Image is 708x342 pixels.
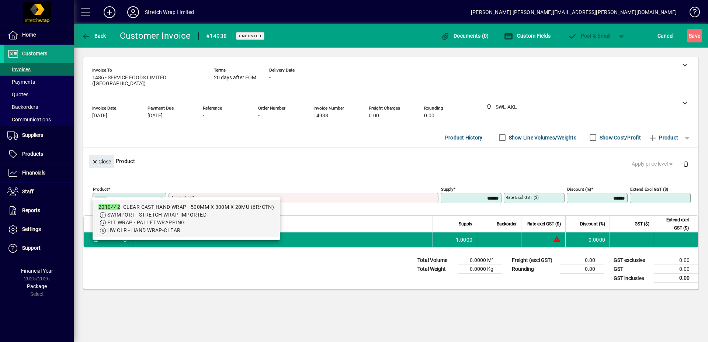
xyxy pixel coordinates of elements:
span: GST ($) [635,220,649,228]
span: [DATE] [147,113,163,119]
span: 1486 - SERVICE FOODS LIMITED ([GEOGRAPHIC_DATA]) [92,75,203,87]
div: Customer Invoice [120,30,191,42]
span: HW CLR - HAND WRAP-CLEAR [107,227,181,233]
span: ost & Email [568,33,611,39]
a: Payments [4,76,74,88]
a: Backorders [4,101,74,113]
a: Quotes [4,88,74,101]
a: Suppliers [4,126,74,145]
app-page-header-button: Delete [677,160,695,167]
span: Backorder [497,220,517,228]
span: Financial Year [21,268,53,274]
a: Communications [4,113,74,126]
div: #14938 [206,30,227,42]
span: ave [689,30,700,42]
button: Close [89,155,114,168]
span: Communications [7,117,51,122]
span: P [581,33,584,39]
span: Staff [22,189,34,194]
mat-option: 2010442 - CLEAR CAST HAND WRAP - 500MM X 300M X 20MU (6R/CTN) [93,200,280,237]
span: Package [27,283,47,289]
span: Discount (%) [580,220,605,228]
button: Save [687,29,702,42]
span: Documents (0) [441,33,489,39]
span: Quotes [7,91,28,97]
span: Apply price level [632,160,674,168]
button: Post & Email [564,29,614,42]
a: Financials [4,164,74,182]
span: Products [22,151,43,157]
span: Home [22,32,36,38]
span: Payments [7,79,35,85]
td: GST exclusive [610,256,654,265]
span: Backorders [7,104,38,110]
td: Total Volume [414,256,458,265]
button: Cancel [656,29,676,42]
button: Custom Fields [502,29,552,42]
span: PLT WRAP - PALLET WRAPPING [107,220,185,225]
span: 14938 [313,113,328,119]
button: Apply price level [629,158,677,171]
td: 0.00 [654,274,698,283]
app-page-header-button: Close [87,158,116,165]
a: Products [4,145,74,163]
span: S [689,33,692,39]
button: Back [80,29,108,42]
span: Customers [22,51,47,56]
div: - CLEAR CAST HAND WRAP - 500MM X 300M X 20MU (6R/CTN) [98,203,274,211]
span: Settings [22,226,41,232]
a: Invoices [4,63,74,76]
td: 0.00 [654,265,698,274]
div: [PERSON_NAME] [PERSON_NAME][EMAIL_ADDRESS][PERSON_NAME][DOMAIN_NAME] [471,6,677,18]
a: Reports [4,201,74,220]
span: Support [22,245,41,251]
span: Cancel [657,30,674,42]
em: 2010442 [98,204,120,210]
span: 1.0000 [456,236,473,243]
td: 0.00 [560,265,604,274]
span: Unposted [239,34,261,38]
button: Product History [442,131,486,144]
a: Staff [4,183,74,201]
label: Show Cost/Profit [598,134,641,141]
span: [DATE] [92,113,107,119]
button: Profile [121,6,145,19]
a: Support [4,239,74,258]
label: Show Line Volumes/Weights [507,134,576,141]
span: Custom Fields [504,33,551,39]
a: Knowledge Base [684,1,699,25]
button: Delete [677,155,695,173]
td: Freight (excl GST) [508,256,560,265]
span: Back [81,33,106,39]
td: GST [610,265,654,274]
td: 0.00 [560,256,604,265]
span: Extend excl GST ($) [659,216,689,232]
a: Home [4,26,74,44]
td: GST inclusive [610,274,654,283]
td: 0.0000 [565,232,610,247]
span: 0.00 [369,113,379,119]
td: 0.0000 Kg [458,265,502,274]
mat-label: Rate excl GST ($) [506,195,539,200]
span: Suppliers [22,132,43,138]
app-page-header-button: Back [74,29,114,42]
span: Reports [22,207,40,213]
button: Documents (0) [439,29,491,42]
span: Close [92,156,111,168]
span: - [203,113,204,119]
span: Financials [22,170,45,176]
td: Total Weight [414,265,458,274]
mat-label: Product [93,187,108,192]
mat-label: Discount (%) [567,187,591,192]
button: Add [98,6,121,19]
div: Product [83,148,698,175]
mat-label: Extend excl GST ($) [630,187,668,192]
span: Invoices [7,66,31,72]
span: Supply [459,220,472,228]
span: 0.00 [424,113,434,119]
span: Rate excl GST ($) [527,220,561,228]
td: 0.0000 M³ [458,256,502,265]
span: SWIMPORT - STRETCH WRAP-IMPORTED [107,212,206,218]
div: Stretch Wrap Limited [145,6,194,18]
td: Rounding [508,265,560,274]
